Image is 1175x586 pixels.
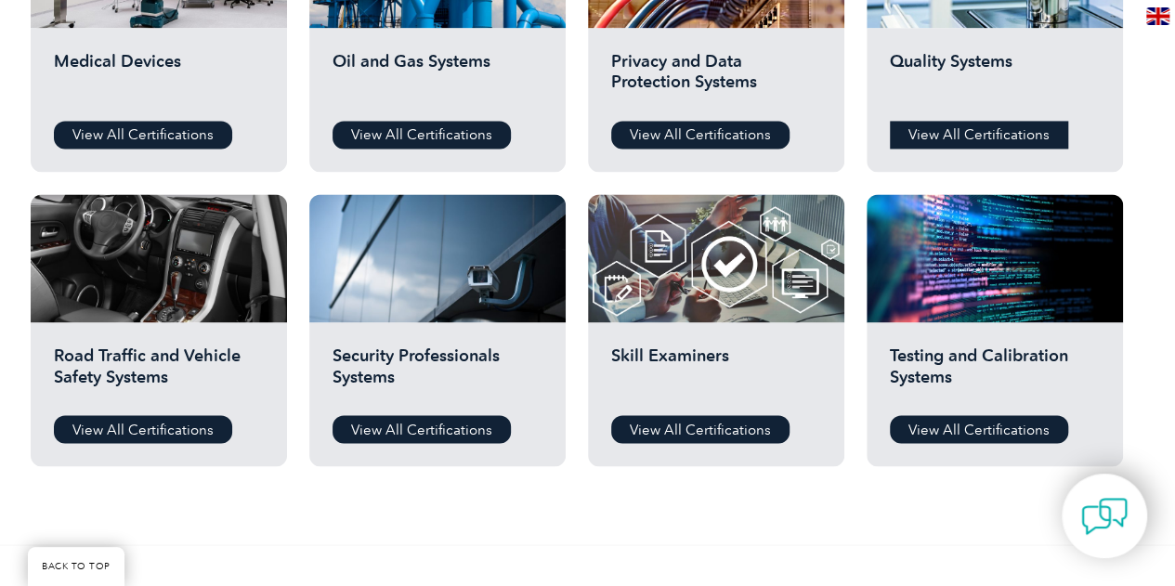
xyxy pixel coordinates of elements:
[611,345,821,401] h2: Skill Examiners
[1146,7,1169,25] img: en
[333,345,542,401] h2: Security Professionals Systems
[333,415,511,443] a: View All Certifications
[890,345,1100,401] h2: Testing and Calibration Systems
[54,51,264,107] h2: Medical Devices
[611,51,821,107] h2: Privacy and Data Protection Systems
[890,415,1068,443] a: View All Certifications
[890,121,1068,149] a: View All Certifications
[28,547,124,586] a: BACK TO TOP
[333,51,542,107] h2: Oil and Gas Systems
[611,121,790,149] a: View All Certifications
[611,415,790,443] a: View All Certifications
[54,121,232,149] a: View All Certifications
[890,51,1100,107] h2: Quality Systems
[54,415,232,443] a: View All Certifications
[54,345,264,401] h2: Road Traffic and Vehicle Safety Systems
[333,121,511,149] a: View All Certifications
[1081,493,1128,540] img: contact-chat.png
